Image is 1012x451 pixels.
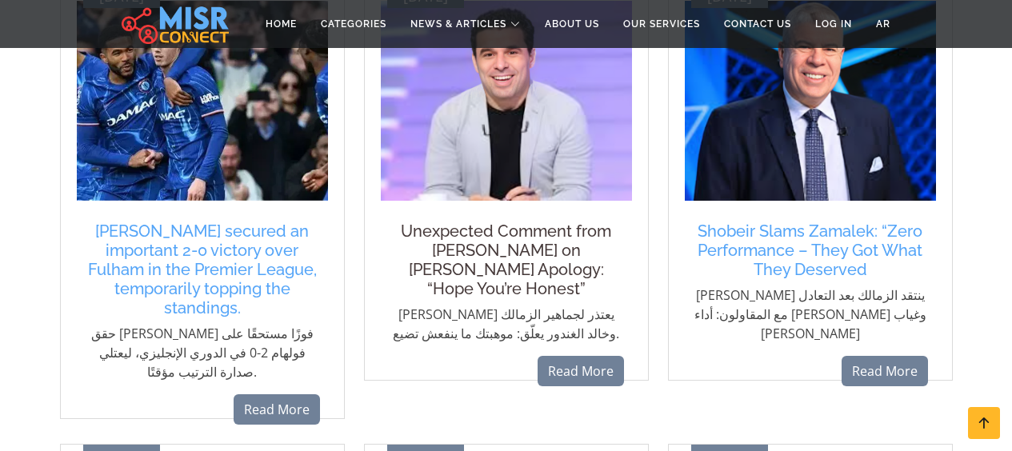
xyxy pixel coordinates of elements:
a: Read More [538,356,624,386]
a: Read More [234,394,320,425]
a: AR [864,9,902,39]
a: Log in [803,9,864,39]
a: Our Services [611,9,712,39]
img: main.misr_connect [122,4,229,44]
a: Shobeir Slams Zamalek: “Zero Performance – They Got What They Deserved [693,222,928,279]
a: [PERSON_NAME] secured an important 2-0 victory over Fulham in the Premier League, temporarily top... [85,222,320,317]
a: Categories [309,9,398,39]
a: News & Articles [398,9,533,39]
img: أحمد شوبير يعلق على تعادل الزمالك مع المقاولون في الدوري المصري الممتاز. [685,1,936,201]
img: أحمد فتوح يعتذر لجماهير الزمالك وخالد الغندور يعلق على موقفه. [381,1,632,201]
a: About Us [533,9,611,39]
a: Home [254,9,309,39]
span: News & Articles [410,17,506,31]
a: Unexpected Comment from [PERSON_NAME] on [PERSON_NAME] Apology: “Hope You’re Honest” [389,222,624,298]
a: Read More [842,356,928,386]
p: حقق [PERSON_NAME] فوزًا مستحقًا على فولهام 2-0 في الدوري الإنجليزي، ليعتلي صدارة الترتيب مؤقتًا. [85,324,320,381]
p: [PERSON_NAME] يعتذر لجماهير الزمالك وخالد الغندور يعلّق: موهبتك ما ينفعش تضيع. [389,305,624,343]
p: [PERSON_NAME] ينتقد الزمالك بعد التعادل مع المقاولون: أداء [PERSON_NAME] وغياب [PERSON_NAME] [693,285,928,343]
a: Contact Us [712,9,803,39]
img: تشيلسي يحتفل بالفوز على فولهام بثنائية في الدوري الإنجليزي [77,1,328,201]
